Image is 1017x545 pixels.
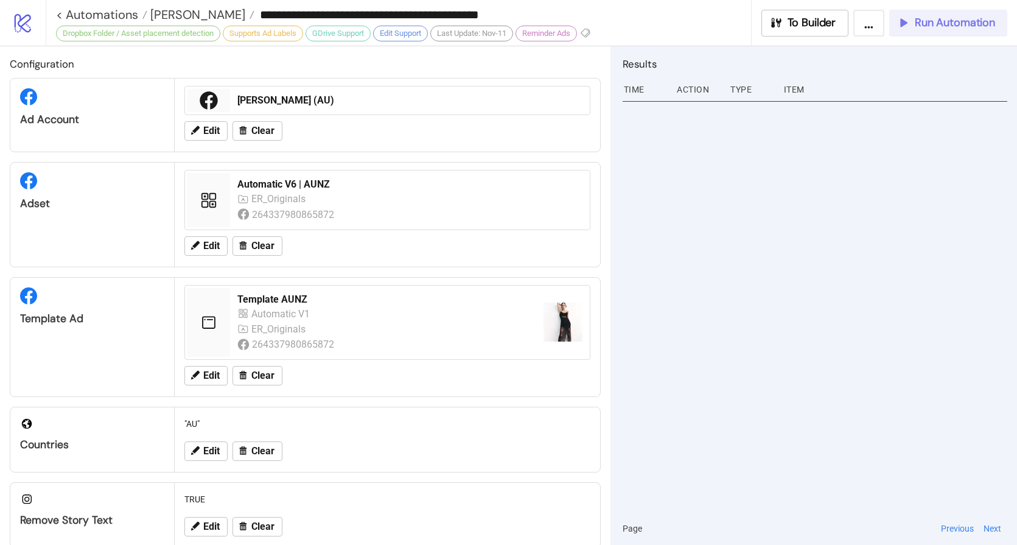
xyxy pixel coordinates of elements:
[252,337,337,352] div: 264337980865872
[184,366,228,385] button: Edit
[889,10,1007,37] button: Run Automation
[232,121,282,141] button: Clear
[232,441,282,461] button: Clear
[237,293,534,306] div: Template AUNZ
[10,56,601,72] h2: Configuration
[251,191,309,206] div: ER_Originals
[180,412,595,435] div: "AU"
[251,521,274,532] span: Clear
[203,125,220,136] span: Edit
[676,78,721,101] div: Action
[915,16,995,30] span: Run Automation
[203,370,220,381] span: Edit
[373,26,428,41] div: Edit Support
[20,197,164,211] div: Adset
[788,16,836,30] span: To Builder
[252,207,337,222] div: 264337980865872
[623,78,668,101] div: Time
[251,322,309,337] div: ER_Originals
[623,522,642,535] span: Page
[937,522,977,535] button: Previous
[232,366,282,385] button: Clear
[20,113,164,127] div: Ad Account
[184,441,228,461] button: Edit
[203,521,220,532] span: Edit
[251,241,274,251] span: Clear
[180,488,595,511] div: TRUE
[237,178,582,191] div: Automatic V6 | AUNZ
[623,56,1007,72] h2: Results
[223,26,303,41] div: Supports Ad Labels
[251,370,274,381] span: Clear
[237,94,582,107] div: [PERSON_NAME] (AU)
[184,236,228,256] button: Edit
[203,241,220,251] span: Edit
[147,7,245,23] span: [PERSON_NAME]
[543,303,582,342] img: https://scontent-fra5-2.xx.fbcdn.net/v/t45.1600-4/474827401_120214478372380289_209715080885749866...
[251,446,274,457] span: Clear
[20,513,164,527] div: Remove Story Text
[20,438,164,452] div: Countries
[184,121,228,141] button: Edit
[232,517,282,536] button: Clear
[306,26,371,41] div: GDrive Support
[232,236,282,256] button: Clear
[56,26,220,41] div: Dropbox Folder / Asset placement detection
[251,125,274,136] span: Clear
[203,446,220,457] span: Edit
[783,78,1007,101] div: Item
[251,306,313,322] div: Automatic V1
[20,312,164,326] div: Template Ad
[515,26,577,41] div: Reminder Ads
[430,26,513,41] div: Last Update: Nov-11
[184,517,228,536] button: Edit
[56,9,147,21] a: < Automations
[729,78,774,101] div: Type
[980,522,1005,535] button: Next
[853,10,884,37] button: ...
[761,10,849,37] button: To Builder
[147,9,254,21] a: [PERSON_NAME]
